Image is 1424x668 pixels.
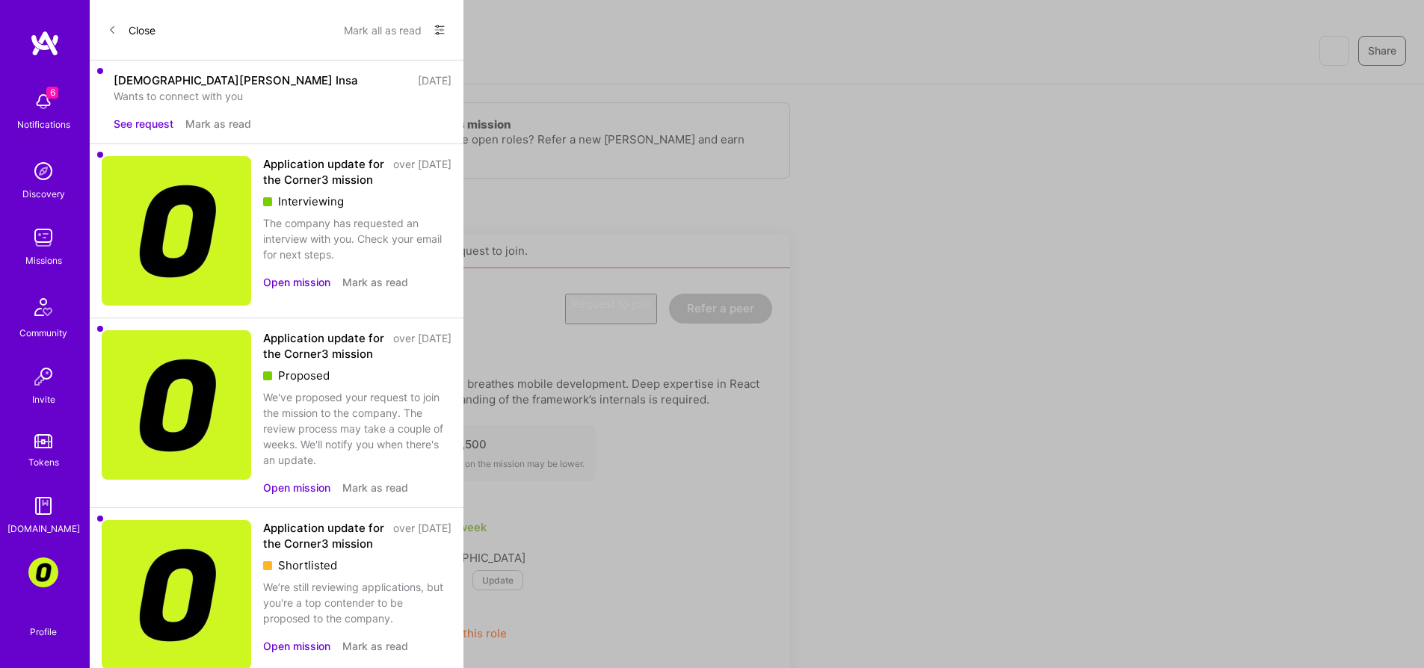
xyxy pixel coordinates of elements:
button: Mark as read [342,638,408,654]
div: over [DATE] [393,156,451,188]
div: Application update for the Corner3 mission [263,330,384,362]
div: [DOMAIN_NAME] [7,521,80,536]
a: Corner3: Building an AI User Researcher [25,557,62,587]
div: Community [19,325,67,341]
div: [DATE] [418,72,451,88]
div: Application update for the Corner3 mission [263,156,384,188]
div: over [DATE] [393,520,451,551]
div: Application update for the Corner3 mission [263,520,384,551]
span: 6 [46,87,58,99]
button: Mark all as read [344,18,422,42]
img: Community [25,289,61,325]
div: Notifications [17,117,70,132]
div: Interviewing [263,194,451,209]
div: The company has requested an interview with you. Check your email for next steps. [263,215,451,262]
button: Open mission [263,480,330,495]
div: over [DATE] [393,330,451,362]
img: Corner3: Building an AI User Researcher [28,557,58,587]
button: Open mission [263,638,330,654]
div: We've proposed your request to join the mission to the company. The review process may take a cou... [263,389,451,468]
a: Profile [25,608,62,638]
img: Company Logo [102,330,251,480]
img: bell [28,87,58,117]
img: teamwork [28,223,58,253]
button: Mark as read [342,480,408,495]
button: Mark as read [185,116,251,132]
button: Close [108,18,155,42]
img: logo [30,30,60,57]
div: Wants to connect with you [114,88,451,104]
div: [DEMOGRAPHIC_DATA][PERSON_NAME] Insa [114,72,358,88]
img: guide book [28,491,58,521]
img: tokens [34,434,52,448]
img: discovery [28,156,58,186]
button: Open mission [263,274,330,290]
div: Proposed [263,368,451,383]
div: Missions [25,253,62,268]
img: Invite [28,362,58,392]
div: We’re still reviewing applications, but you're a top contender to be proposed to the company. [263,579,451,626]
div: Profile [30,624,57,638]
div: Discovery [22,186,65,202]
button: See request [114,116,173,132]
button: Mark as read [342,274,408,290]
img: Company Logo [102,156,251,306]
div: Shortlisted [263,557,451,573]
div: Tokens [28,454,59,470]
div: Invite [32,392,55,407]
